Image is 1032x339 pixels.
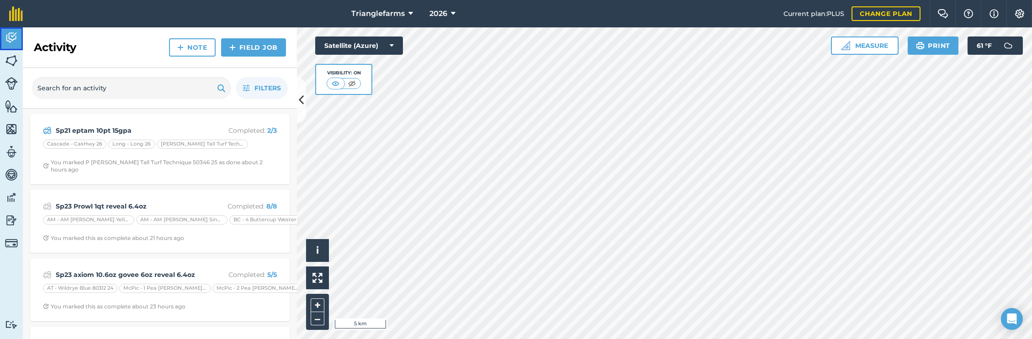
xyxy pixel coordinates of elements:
img: fieldmargin Logo [9,6,23,21]
img: svg+xml;base64,PHN2ZyB4bWxucz0iaHR0cDovL3d3dy53My5vcmcvMjAwMC9zdmciIHdpZHRoPSI1NiIgaGVpZ2h0PSI2MC... [5,99,18,113]
img: svg+xml;base64,PD94bWwgdmVyc2lvbj0iMS4wIiBlbmNvZGluZz0idXRmLTgiPz4KPCEtLSBHZW5lcmF0b3I6IEFkb2JlIE... [43,269,52,280]
img: svg+xml;base64,PD94bWwgdmVyc2lvbj0iMS4wIiBlbmNvZGluZz0idXRmLTgiPz4KPCEtLSBHZW5lcmF0b3I6IEFkb2JlIE... [5,214,18,227]
img: Two speech bubbles overlapping with the left bubble in the forefront [937,9,948,18]
strong: Sp21 eptam 10pt 15gpa [56,125,201,136]
img: svg+xml;base64,PHN2ZyB4bWxucz0iaHR0cDovL3d3dy53My5vcmcvMjAwMC9zdmciIHdpZHRoPSIxOSIgaGVpZ2h0PSIyNC... [217,83,226,94]
div: You marked this as complete about 23 hours ago [43,303,185,310]
strong: Sp23 Prowl 1qt reveal 6.4oz [56,201,201,211]
a: Sp21 eptam 10pt 15gpaCompleted: 2/3Cascade - CasHwy 26Long - Long 26[PERSON_NAME] Tall Turf Techn... [36,120,284,179]
img: svg+xml;base64,PD94bWwgdmVyc2lvbj0iMS4wIiBlbmNvZGluZz0idXRmLTgiPz4KPCEtLSBHZW5lcmF0b3I6IEFkb2JlIE... [5,191,18,204]
h2: Activity [34,40,76,55]
img: svg+xml;base64,PHN2ZyB4bWxucz0iaHR0cDovL3d3dy53My5vcmcvMjAwMC9zdmciIHdpZHRoPSI1NiIgaGVpZ2h0PSI2MC... [5,54,18,68]
img: Ruler icon [841,41,850,50]
a: Field Job [221,38,286,57]
img: svg+xml;base64,PHN2ZyB4bWxucz0iaHR0cDovL3d3dy53My5vcmcvMjAwMC9zdmciIHdpZHRoPSIxOSIgaGVpZ2h0PSIyNC... [916,40,925,51]
strong: 5 / 5 [267,271,277,279]
div: Long - Long 26 [108,140,155,149]
img: svg+xml;base64,PD94bWwgdmVyc2lvbj0iMS4wIiBlbmNvZGluZz0idXRmLTgiPz4KPCEtLSBHZW5lcmF0b3I6IEFkb2JlIE... [5,320,18,329]
span: 61 ° F [977,37,992,55]
button: i [306,239,329,262]
strong: Sp23 axiom 10.6oz govee 6oz reveal 6.4oz [56,270,201,280]
img: svg+xml;base64,PD94bWwgdmVyc2lvbj0iMS4wIiBlbmNvZGluZz0idXRmLTgiPz4KPCEtLSBHZW5lcmF0b3I6IEFkb2JlIE... [999,37,1017,55]
span: Filters [254,83,281,93]
img: svg+xml;base64,PHN2ZyB4bWxucz0iaHR0cDovL3d3dy53My5vcmcvMjAwMC9zdmciIHdpZHRoPSI1NiIgaGVpZ2h0PSI2MC... [5,122,18,136]
span: Trianglefarms [351,8,405,19]
button: – [311,312,324,325]
img: svg+xml;base64,PD94bWwgdmVyc2lvbj0iMS4wIiBlbmNvZGluZz0idXRmLTgiPz4KPCEtLSBHZW5lcmF0b3I6IEFkb2JlIE... [5,77,18,90]
span: i [316,245,319,256]
button: + [311,298,324,312]
img: svg+xml;base64,PHN2ZyB4bWxucz0iaHR0cDovL3d3dy53My5vcmcvMjAwMC9zdmciIHdpZHRoPSIxNCIgaGVpZ2h0PSIyNC... [177,42,184,53]
div: BC - 4 Buttercup Western 80192 23 [229,215,321,224]
p: Completed : [204,201,277,211]
div: [PERSON_NAME] Tall Turf Technique 50346 25 [157,140,248,149]
img: A question mark icon [963,9,974,18]
div: Visibility: On [327,69,361,77]
p: Completed : [204,125,277,136]
img: svg+xml;base64,PD94bWwgdmVyc2lvbj0iMS4wIiBlbmNvZGluZz0idXRmLTgiPz4KPCEtLSBHZW5lcmF0b3I6IEFkb2JlIE... [43,201,52,212]
button: Satellite (Azure) [315,37,403,55]
div: AT - Wildrye Blue 80312 24 [43,284,117,293]
img: Clock with arrow pointing clockwise [43,235,49,241]
a: Sp23 Prowl 1qt reveal 6.4ozCompleted: 8/8AM - AM [PERSON_NAME] Yellow 10396.1 25AM - AM [PERSON_N... [36,195,284,247]
img: svg+xml;base64,PD94bWwgdmVyc2lvbj0iMS4wIiBlbmNvZGluZz0idXRmLTgiPz4KPCEtLSBHZW5lcmF0b3I6IEFkb2JlIE... [43,125,52,136]
button: Filters [236,77,288,99]
img: svg+xml;base64,PD94bWwgdmVyc2lvbj0iMS4wIiBlbmNvZGluZz0idXRmLTgiPz4KPCEtLSBHZW5lcmF0b3I6IEFkb2JlIE... [5,145,18,159]
img: svg+xml;base64,PD94bWwgdmVyc2lvbj0iMS4wIiBlbmNvZGluZz0idXRmLTgiPz4KPCEtLSBHZW5lcmF0b3I6IEFkb2JlIE... [5,31,18,45]
button: Measure [831,37,899,55]
img: svg+xml;base64,PHN2ZyB4bWxucz0iaHR0cDovL3d3dy53My5vcmcvMjAwMC9zdmciIHdpZHRoPSI1MCIgaGVpZ2h0PSI0MC... [346,79,358,88]
div: AM - AM [PERSON_NAME] Yellow 10396.1 25 [43,215,134,224]
input: Search for an activity [32,77,231,99]
img: svg+xml;base64,PD94bWwgdmVyc2lvbj0iMS4wIiBlbmNvZGluZz0idXRmLTgiPz4KPCEtLSBHZW5lcmF0b3I6IEFkb2JlIE... [5,237,18,250]
button: 61 °F [968,37,1023,55]
img: Clock with arrow pointing clockwise [43,163,49,169]
div: McPic - 1 Pea [PERSON_NAME] [PERSON_NAME] 18 10476 [119,284,211,293]
div: You marked P [PERSON_NAME] Tall Turf Technique 50346 25 as done about 2 hours ago [43,159,277,173]
img: svg+xml;base64,PHN2ZyB4bWxucz0iaHR0cDovL3d3dy53My5vcmcvMjAwMC9zdmciIHdpZHRoPSIxNyIgaGVpZ2h0PSIxNy... [990,8,999,19]
div: AM - AM [PERSON_NAME] Single Mix 10271 25 [136,215,228,224]
img: svg+xml;base64,PHN2ZyB4bWxucz0iaHR0cDovL3d3dy53My5vcmcvMjAwMC9zdmciIHdpZHRoPSI1MCIgaGVpZ2h0PSI0MC... [330,79,341,88]
strong: 2 / 3 [267,126,277,135]
img: Four arrows, one pointing top left, one top right, one bottom right and the last bottom left [312,273,323,283]
img: A cog icon [1014,9,1025,18]
a: Sp23 axiom 10.6oz govee 6oz reveal 6.4ozCompleted: 5/5AT - Wildrye Blue 80312 24McPic - 1 Pea [PE... [36,264,284,316]
span: 2026 [429,8,447,19]
div: Cascade - CasHwy 26 [43,140,106,149]
div: McPic - 2 Pea [PERSON_NAME] Pearl Pink 18 10474 [212,284,304,293]
p: Completed : [204,270,277,280]
div: Open Intercom Messenger [1001,308,1023,330]
img: svg+xml;base64,PHN2ZyB4bWxucz0iaHR0cDovL3d3dy53My5vcmcvMjAwMC9zdmciIHdpZHRoPSIxNCIgaGVpZ2h0PSIyNC... [229,42,236,53]
span: Current plan : PLUS [783,9,844,19]
a: Note [169,38,216,57]
div: You marked this as complete about 21 hours ago [43,235,184,242]
img: Clock with arrow pointing clockwise [43,303,49,309]
button: Print [908,37,959,55]
a: Change plan [852,6,921,21]
strong: 8 / 8 [266,202,277,210]
img: svg+xml;base64,PD94bWwgdmVyc2lvbj0iMS4wIiBlbmNvZGluZz0idXRmLTgiPz4KPCEtLSBHZW5lcmF0b3I6IEFkb2JlIE... [5,168,18,182]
